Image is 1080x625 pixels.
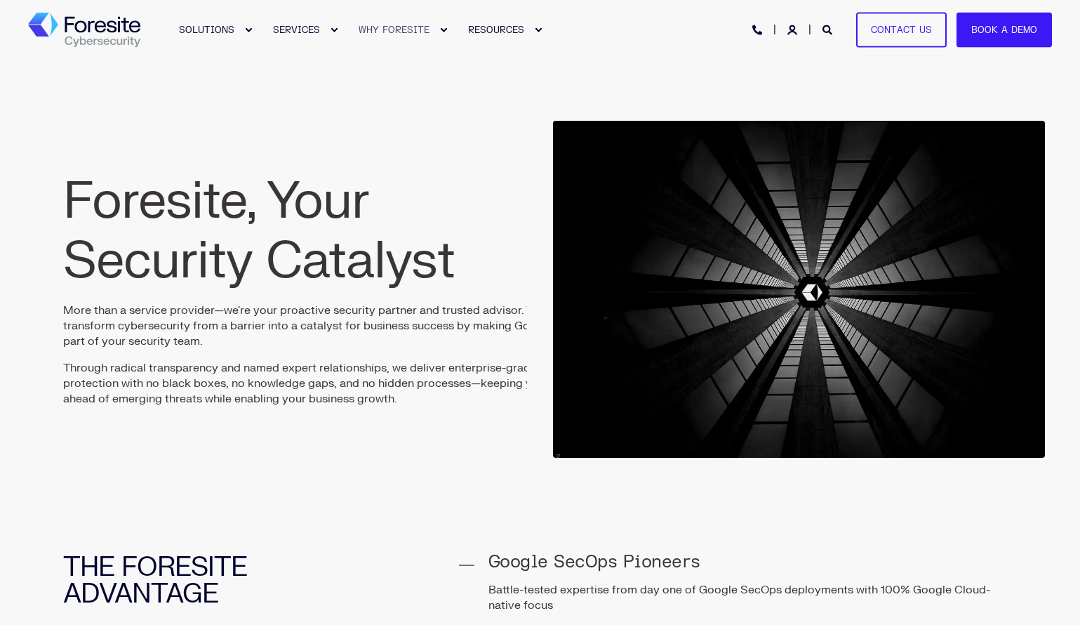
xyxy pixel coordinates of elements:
[63,554,337,607] h2: THE FORESITE ADVANTAGE
[28,13,140,48] a: Back to Home
[488,582,1018,613] p: Battle-tested expertise from day one of Google SecOps deployments with 100% Google Cloud-native f...
[787,23,800,35] a: Login
[822,23,835,35] a: Open Search
[63,303,556,349] p: More than a service provider—we're your proactive security partner and trusted advisor. We transf...
[534,26,542,34] div: Expand RESOURCES
[856,12,947,48] a: Contact Us
[488,554,1018,571] h4: Google SecOps Pioneers
[439,26,448,34] div: Expand WHY FORESITE
[330,26,338,34] div: Expand SERVICES
[63,172,556,291] h1: Foresite, Your Security Catalyst
[553,121,1046,458] img: A series of diminishing size hexagons with powerful connecting lines through each corner towards ...
[179,24,234,35] span: SOLUTIONS
[244,26,253,34] div: Expand SOLUTIONS
[359,24,429,35] span: WHY FORESITE
[956,12,1052,48] a: Book a Demo
[468,24,524,35] span: RESOURCES
[28,13,140,48] img: Foresite logo, a hexagon shape of blues with a directional arrow to the right hand side, and the ...
[63,360,556,407] p: Through radical transparency and named expert relationships, we deliver enterprise-grade protecti...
